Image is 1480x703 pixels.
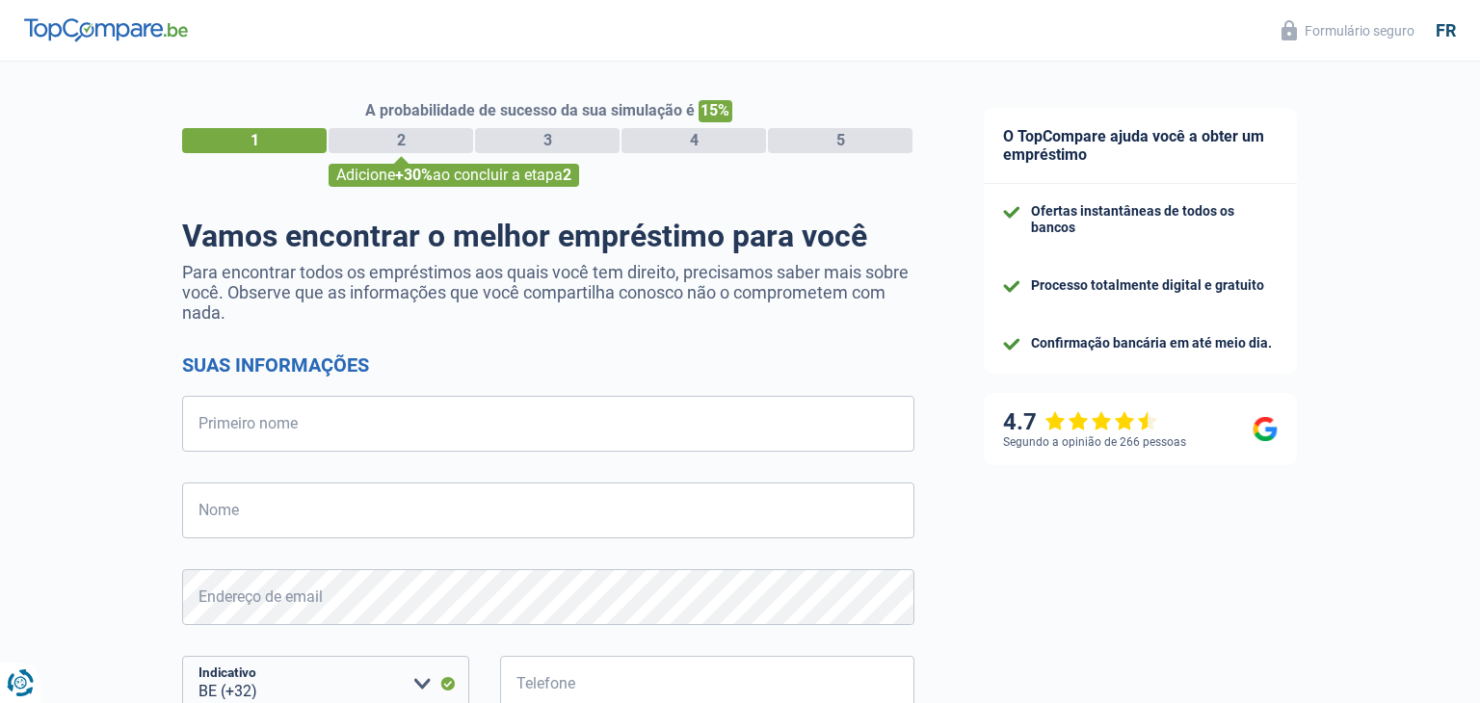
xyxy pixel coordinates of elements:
button: Formulário seguro [1270,14,1426,46]
img: Logotipo TopCompare [24,18,188,41]
font: 4.7 [1003,408,1037,435]
font: 4 [690,131,699,149]
font: fr [1436,20,1456,40]
font: Confirmação bancária em até meio dia. [1031,335,1272,351]
font: Segundo a opinião de 266 pessoas [1003,435,1186,449]
font: 5 [836,131,845,149]
font: O TopCompare ajuda você a obter um empréstimo [1003,127,1264,164]
font: 3 [543,131,552,149]
font: 1 [251,131,259,149]
font: Ofertas instantâneas de todos os bancos [1031,203,1234,235]
font: 15% [700,101,729,119]
font: Processo totalmente digital e gratuito [1031,277,1264,293]
font: Adicione [336,166,395,184]
font: Para encontrar todos os empréstimos aos quais você tem direito, precisamos saber mais sobre você.... [182,262,909,323]
font: +30% [395,166,433,184]
font: Vamos encontrar o melhor empréstimo para você [182,218,867,254]
font: 2 [397,131,406,149]
font: 2 [563,166,571,184]
font: Suas informações [182,353,369,377]
font: Formulário seguro [1305,23,1414,39]
font: A probabilidade de sucesso da sua simulação é [365,101,695,119]
font: ao concluir a etapa [433,166,563,184]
